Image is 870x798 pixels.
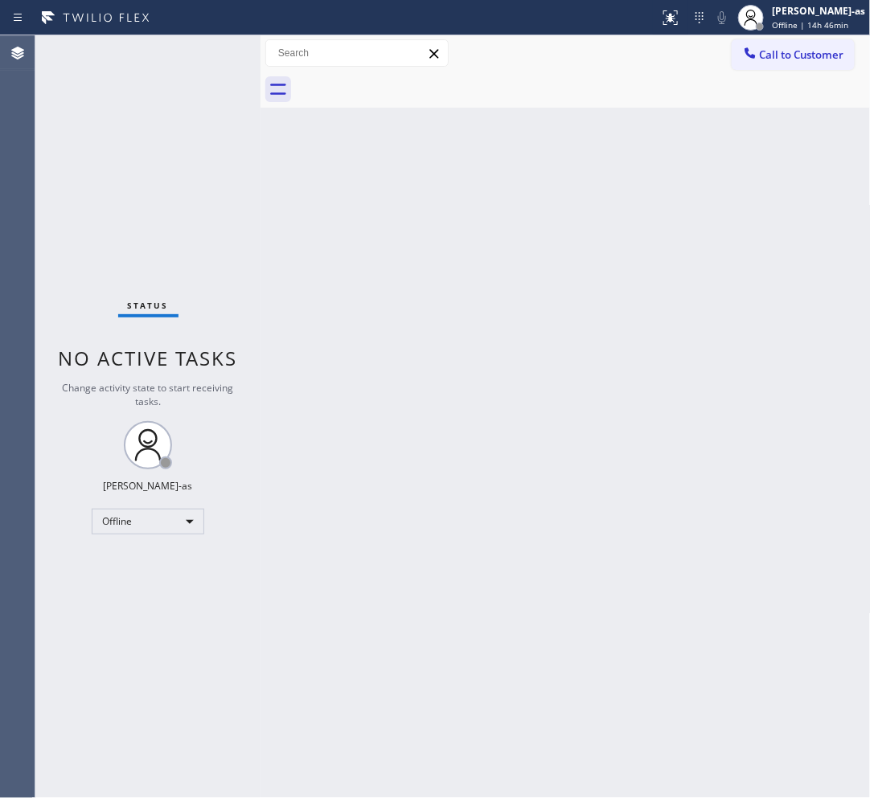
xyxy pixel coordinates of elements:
span: Offline | 14h 46min [772,19,848,31]
span: Change activity state to start receiving tasks. [63,381,234,408]
span: No active tasks [59,345,238,371]
button: Call to Customer [732,39,855,70]
div: Offline [92,509,204,534]
span: Call to Customer [760,47,844,62]
div: [PERSON_NAME]-as [104,479,193,493]
button: Mute [711,6,733,29]
div: [PERSON_NAME]-as [772,4,865,18]
input: Search [266,40,448,66]
span: Status [128,300,169,311]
